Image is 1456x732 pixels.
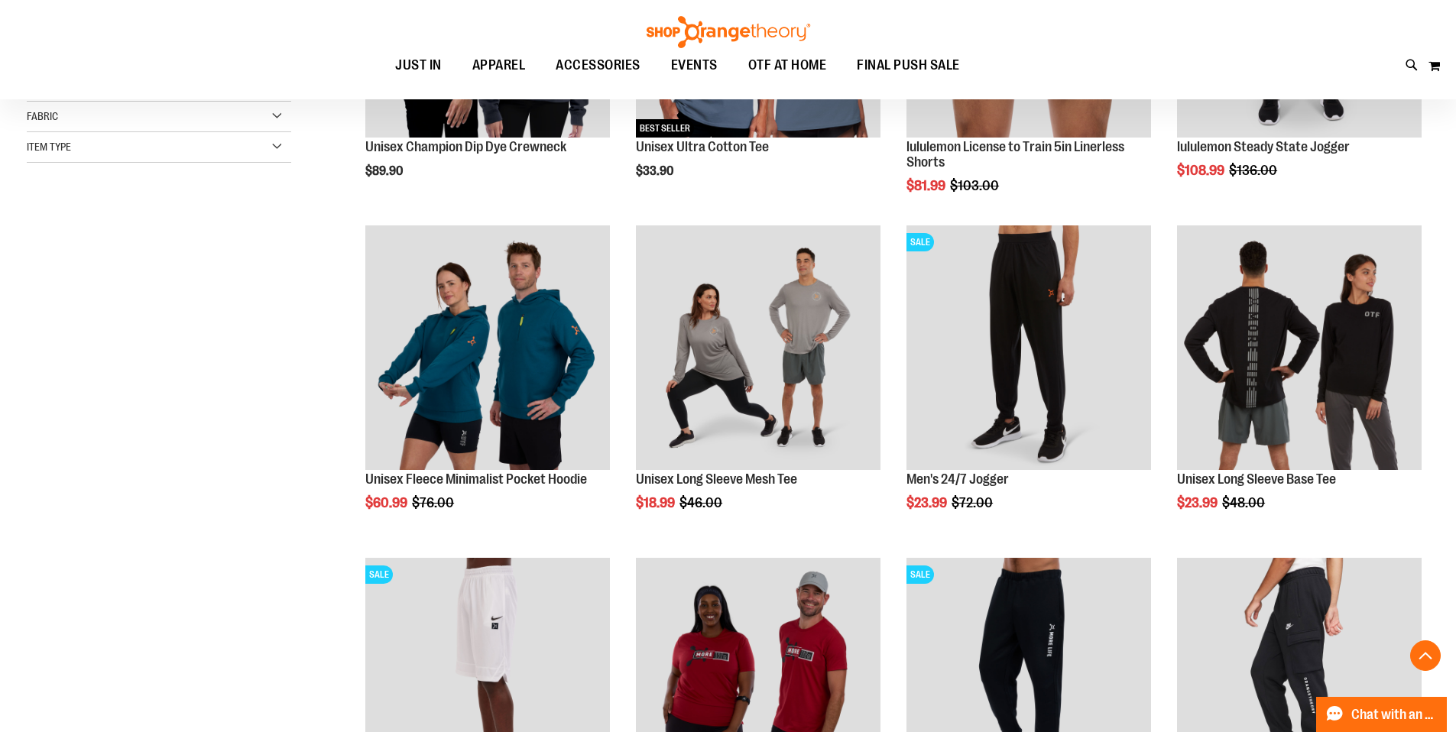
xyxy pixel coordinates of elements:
[636,119,694,138] span: BEST SELLER
[472,48,526,83] span: APPAREL
[644,16,812,48] img: Shop Orangetheory
[358,218,618,549] div: product
[748,48,827,83] span: OTF AT HOME
[365,495,410,510] span: $60.99
[1177,495,1220,510] span: $23.99
[671,48,718,83] span: EVENTS
[636,495,677,510] span: $18.99
[906,495,949,510] span: $23.99
[679,495,725,510] span: $46.00
[950,178,1001,193] span: $103.00
[906,139,1124,170] a: lululemon License to Train 5in Linerless Shorts
[365,225,610,470] img: Unisex Fleece Minimalist Pocket Hoodie
[906,178,948,193] span: $81.99
[1177,163,1227,178] span: $108.99
[906,233,934,251] span: SALE
[1222,495,1267,510] span: $48.00
[380,48,457,83] a: JUST IN
[365,164,405,178] span: $89.90
[365,139,566,154] a: Unisex Champion Dip Dye Crewneck
[1177,471,1336,487] a: Unisex Long Sleeve Base Tee
[1410,640,1441,671] button: Back To Top
[365,225,610,472] a: Unisex Fleece Minimalist Pocket Hoodie
[906,225,1151,472] a: Product image for 24/7 JoggerSALE
[1229,163,1279,178] span: $136.00
[733,48,842,83] a: OTF AT HOME
[857,48,960,83] span: FINAL PUSH SALE
[636,225,880,472] a: Unisex Long Sleeve Mesh Tee primary image
[457,48,541,83] a: APPAREL
[412,495,456,510] span: $76.00
[906,565,934,584] span: SALE
[1351,708,1438,722] span: Chat with an Expert
[556,48,640,83] span: ACCESSORIES
[365,565,393,584] span: SALE
[27,110,58,122] span: Fabric
[1169,218,1429,549] div: product
[27,141,71,153] span: Item Type
[636,471,797,487] a: Unisex Long Sleeve Mesh Tee
[841,48,975,83] a: FINAL PUSH SALE
[952,495,995,510] span: $72.00
[636,225,880,470] img: Unisex Long Sleeve Mesh Tee primary image
[636,139,769,154] a: Unisex Ultra Cotton Tee
[365,471,587,487] a: Unisex Fleece Minimalist Pocket Hoodie
[1177,225,1422,470] img: Product image for Unisex Long Sleeve Base Tee
[906,471,1009,487] a: Men's 24/7 Jogger
[1177,139,1350,154] a: lululemon Steady State Jogger
[628,218,888,549] div: product
[656,48,733,83] a: EVENTS
[395,48,442,83] span: JUST IN
[636,164,676,178] span: $33.90
[1316,697,1448,732] button: Chat with an Expert
[899,218,1159,549] div: product
[906,225,1151,470] img: Product image for 24/7 Jogger
[540,48,656,83] a: ACCESSORIES
[1177,225,1422,472] a: Product image for Unisex Long Sleeve Base Tee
